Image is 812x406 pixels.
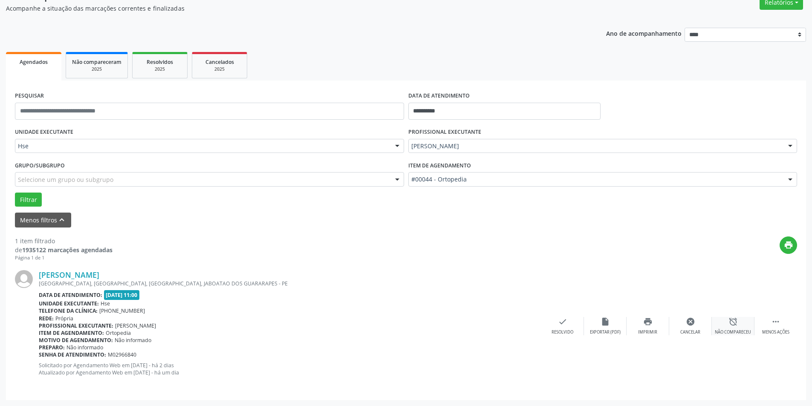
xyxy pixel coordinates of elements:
[18,175,113,184] span: Selecione um grupo ou subgrupo
[39,322,113,329] b: Profissional executante:
[780,236,797,254] button: print
[15,245,113,254] div: de
[643,317,653,326] i: print
[39,291,102,299] b: Data de atendimento:
[106,329,131,337] span: Ortopedia
[15,254,113,262] div: Página 1 de 1
[18,142,387,150] span: Hse
[15,89,44,103] label: PESQUISAR
[715,329,751,335] div: Não compareceu
[15,126,73,139] label: UNIDADE EXECUTANTE
[680,329,700,335] div: Cancelar
[115,337,151,344] span: Não informado
[408,126,481,139] label: PROFISSIONAL EXECUTANTE
[101,300,110,307] span: Hse
[57,215,66,225] i: keyboard_arrow_up
[784,240,793,250] i: print
[408,159,471,172] label: Item de agendamento
[771,317,780,326] i: 
[66,344,103,351] span: Não informado
[72,66,121,72] div: 2025
[72,58,121,66] span: Não compareceram
[198,66,241,72] div: 2025
[606,28,682,38] p: Ano de acompanhamento
[39,362,541,376] p: Solicitado por Agendamento Web em [DATE] - há 2 dias Atualizado por Agendamento Web em [DATE] - h...
[39,280,541,287] div: [GEOGRAPHIC_DATA], [GEOGRAPHIC_DATA], [GEOGRAPHIC_DATA], JABOATAO DOS GUARARAPES - PE
[762,329,789,335] div: Menos ações
[39,270,99,279] a: [PERSON_NAME]
[15,270,33,288] img: img
[728,317,738,326] i: alarm_off
[15,213,71,227] button: Menos filtroskeyboard_arrow_up
[139,66,181,72] div: 2025
[590,329,621,335] div: Exportar (PDF)
[15,193,42,207] button: Filtrar
[39,300,99,307] b: Unidade executante:
[408,89,470,103] label: DATA DE ATENDIMENTO
[55,315,73,322] span: Própria
[147,58,173,66] span: Resolvidos
[99,307,145,314] span: [PHONE_NUMBER]
[411,142,780,150] span: [PERSON_NAME]
[108,351,136,358] span: M02966840
[15,236,113,245] div: 1 item filtrado
[39,329,104,337] b: Item de agendamento:
[104,290,140,300] span: [DATE] 11:00
[20,58,48,66] span: Agendados
[115,322,156,329] span: [PERSON_NAME]
[601,317,610,326] i: insert_drive_file
[686,317,695,326] i: cancel
[205,58,234,66] span: Cancelados
[15,159,65,172] label: Grupo/Subgrupo
[39,315,54,322] b: Rede:
[411,175,780,184] span: #00044 - Ortopedia
[552,329,573,335] div: Resolvido
[558,317,567,326] i: check
[22,246,113,254] strong: 1935122 marcações agendadas
[39,337,113,344] b: Motivo de agendamento:
[39,307,98,314] b: Telefone da clínica:
[638,329,657,335] div: Imprimir
[39,344,65,351] b: Preparo:
[39,351,106,358] b: Senha de atendimento:
[6,4,566,13] p: Acompanhe a situação das marcações correntes e finalizadas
